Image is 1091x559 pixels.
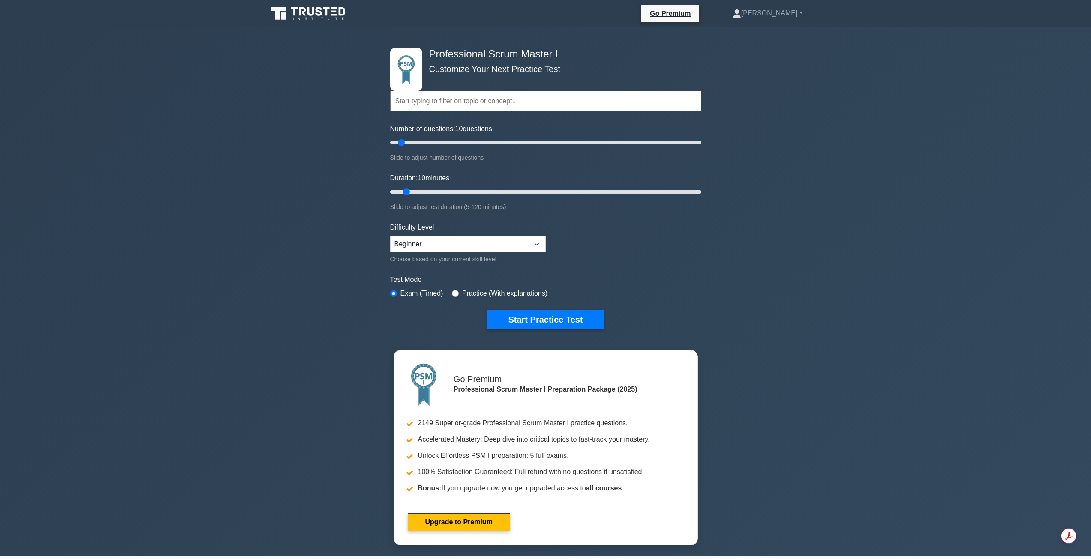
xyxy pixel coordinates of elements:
[712,5,824,22] a: [PERSON_NAME]
[390,124,492,134] label: Number of questions: questions
[487,310,603,329] button: Start Practice Test
[455,125,463,132] span: 10
[462,288,547,299] label: Practice (With explanations)
[418,174,425,182] span: 10
[390,202,701,212] div: Slide to adjust test duration (5-120 minutes)
[645,8,696,19] a: Go Premium
[390,254,546,264] div: Choose based on your current skill level
[400,288,443,299] label: Exam (Timed)
[390,91,701,111] input: Start typing to filter on topic or concept...
[390,275,701,285] label: Test Mode
[390,222,434,233] label: Difficulty Level
[408,513,510,531] a: Upgrade to Premium
[390,152,701,163] div: Slide to adjust number of questions
[390,173,450,183] label: Duration: minutes
[426,48,659,60] h4: Professional Scrum Master I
